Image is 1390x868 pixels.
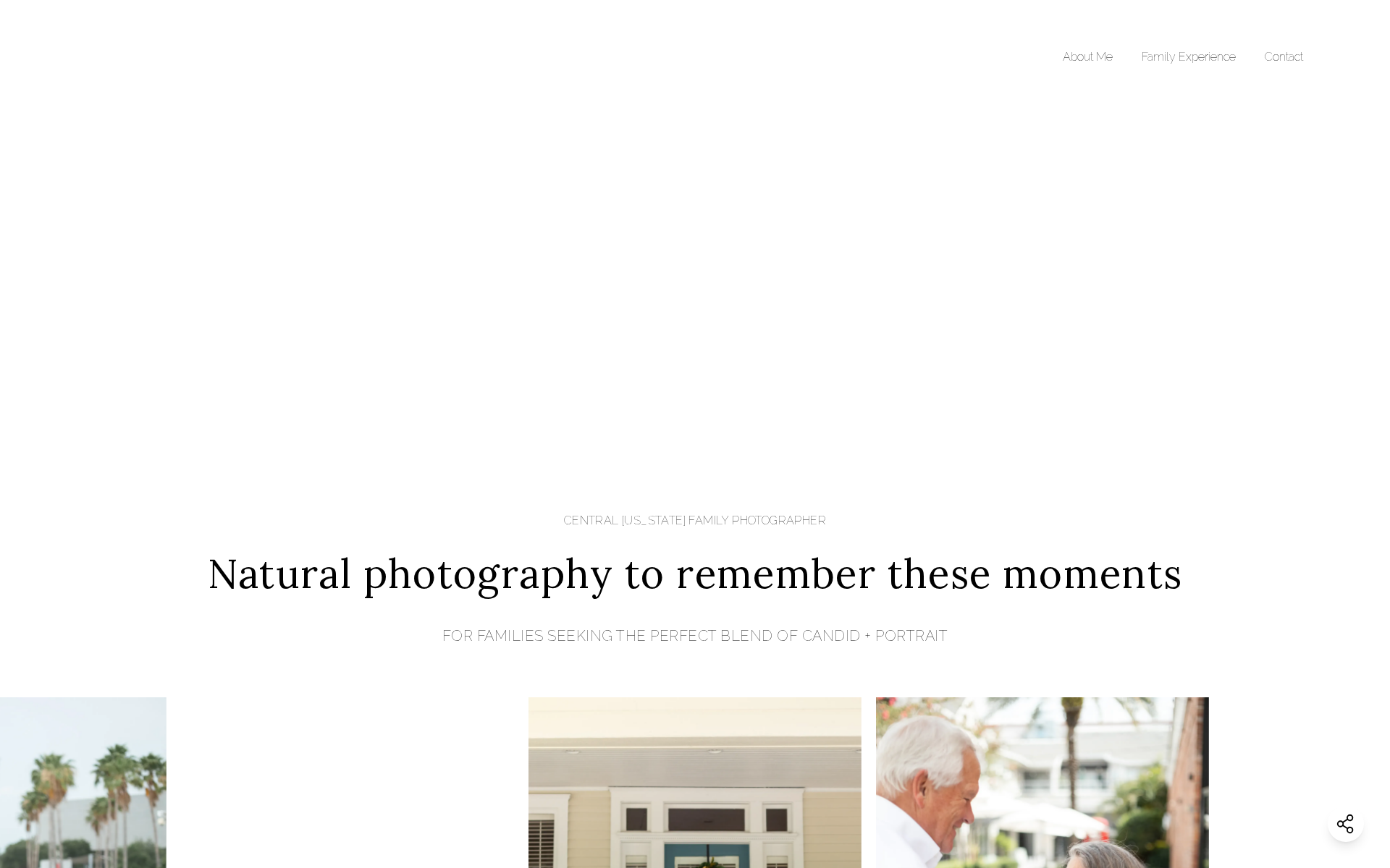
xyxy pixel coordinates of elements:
[1328,806,1364,842] button: Share this website
[1265,50,1303,64] a: Contact
[208,544,1183,604] span: Natural photography to remember these moments
[208,512,1183,529] h1: CENTRAL [US_STATE] FAMILY PHOTOGRAPHER
[208,625,1183,647] p: FOR FAMILIES SEEKING THE PERFECT BLEND OF CANDID + PORTRAIT
[87,14,304,100] img: Calli Wickes Photography Logo
[1142,50,1236,64] a: Family Experience
[87,14,304,100] a: Calli Wickes Photography Home Page
[1063,50,1113,64] a: About Me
